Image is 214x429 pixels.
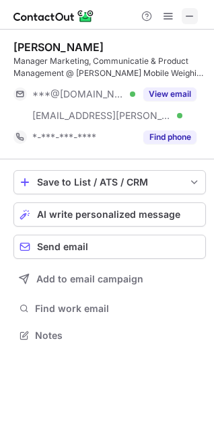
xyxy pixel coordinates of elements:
button: AI write personalized message [13,202,206,227]
button: Find work email [13,299,206,318]
span: Find work email [35,303,201,315]
button: Reveal Button [143,130,197,144]
div: Save to List / ATS / CRM [37,177,182,188]
span: ***@[DOMAIN_NAME] [32,88,125,100]
button: Reveal Button [143,87,197,101]
button: save-profile-one-click [13,170,206,194]
span: Send email [37,241,88,252]
span: [EMAIL_ADDRESS][PERSON_NAME][DOMAIN_NAME] [32,110,172,122]
span: AI write personalized message [37,209,180,220]
div: Manager Marketing, Communicatie & Product Management @ [PERSON_NAME] Mobile Weighing | Product Ma... [13,55,206,79]
span: Notes [35,329,201,342]
img: ContactOut v5.3.10 [13,8,94,24]
button: Send email [13,235,206,259]
button: Notes [13,326,206,345]
div: [PERSON_NAME] [13,40,104,54]
button: Add to email campaign [13,267,206,291]
span: Add to email campaign [36,274,143,284]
